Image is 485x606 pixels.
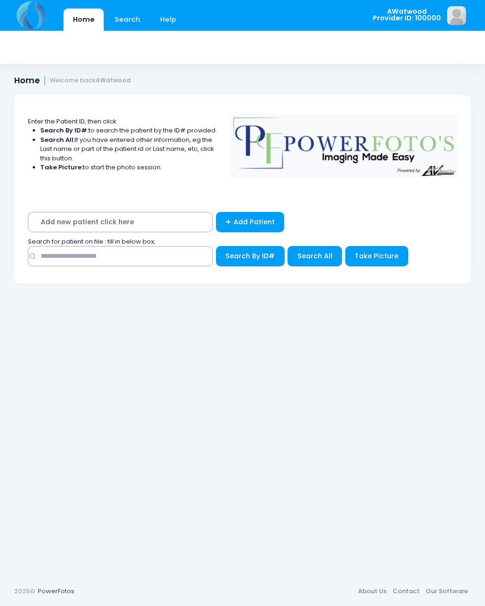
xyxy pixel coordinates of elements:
[422,583,471,600] a: Our Software
[40,135,75,144] strong: Search All:
[40,163,217,172] li: to start the photo session.
[105,9,149,31] a: Search
[40,126,89,135] strong: Search By ID#:
[345,246,408,266] button: Take Picture
[28,212,213,232] span: Add new patient click here
[151,9,186,31] a: Help
[373,8,441,22] span: AWatwood Provider ID: 100000
[38,587,74,596] a: PowerFotos
[216,246,285,266] button: Search By ID#
[40,126,217,135] li: to search the patient by the ID# provided.
[40,135,217,163] li: If you have entered other information, eg the Last name or part of the patient id or Last name, e...
[50,77,131,84] small: Welcome back
[225,251,275,261] span: Search By ID#
[389,583,422,600] a: Contact
[225,107,462,177] img: Logo
[96,76,131,84] strong: AWatwood
[447,6,466,25] img: image
[14,587,35,596] span: 2025©
[28,117,117,126] span: Enter the Patient ID, then click
[216,212,285,232] a: Add Patient
[40,163,83,172] strong: Take Picture:
[297,251,332,261] span: Search All
[355,251,398,261] span: Take Picture
[355,583,389,600] a: About Us
[14,76,131,86] h1: Home
[287,246,342,266] button: Search All
[63,9,104,31] a: Home
[28,237,155,246] span: Search for patient on file : fill in below box;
